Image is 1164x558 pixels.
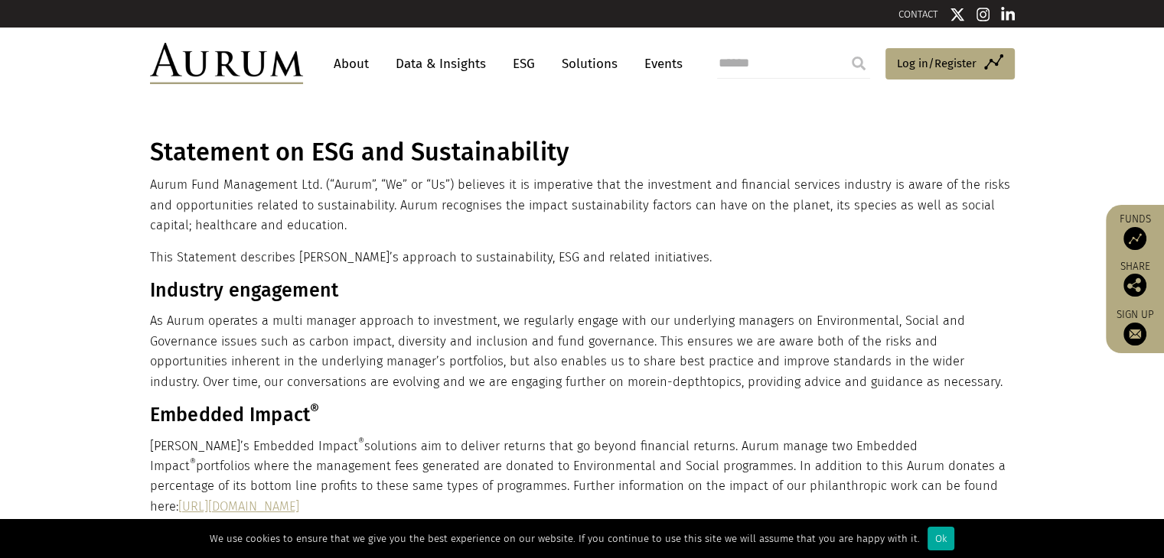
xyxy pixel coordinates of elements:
[190,456,196,468] sup: ®
[150,43,303,84] img: Aurum
[1123,323,1146,346] img: Sign up to our newsletter
[150,175,1011,235] p: Aurum Fund Management Ltd. (“Aurum”, “We” or “Us”) believes it is imperative that the investment ...
[950,7,965,22] img: Twitter icon
[843,48,874,79] input: Submit
[505,50,543,78] a: ESG
[150,436,1011,517] p: [PERSON_NAME]’s Embedded Impact solutions aim to deliver returns that go beyond financial returns...
[897,54,977,73] span: Log in/Register
[150,138,1011,167] h1: Statement on ESG and Sustainability
[388,50,494,78] a: Data & Insights
[1123,274,1146,297] img: Share this post
[1113,212,1156,250] a: Funds
[310,401,319,418] sup: ®
[898,8,938,20] a: CONTACT
[150,248,1011,268] p: This Statement describes [PERSON_NAME]’s approach to sustainability, ESG and related initiatives.
[150,279,1011,302] h3: Industry engagement
[1001,7,1015,22] img: Linkedin icon
[637,50,683,78] a: Events
[326,50,377,78] a: About
[554,50,625,78] a: Solutions
[1113,261,1156,297] div: Share
[657,375,707,389] span: in-depth
[150,311,1011,392] p: As Aurum operates a multi manager approach to investment, we regularly engage with our underlying...
[1123,227,1146,250] img: Access Funds
[977,7,990,22] img: Instagram icon
[358,436,364,447] sup: ®
[178,499,299,514] a: [URL][DOMAIN_NAME]
[885,48,1015,80] a: Log in/Register
[150,404,1011,427] h3: Embedded Impact
[1113,308,1156,346] a: Sign up
[928,527,954,550] div: Ok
